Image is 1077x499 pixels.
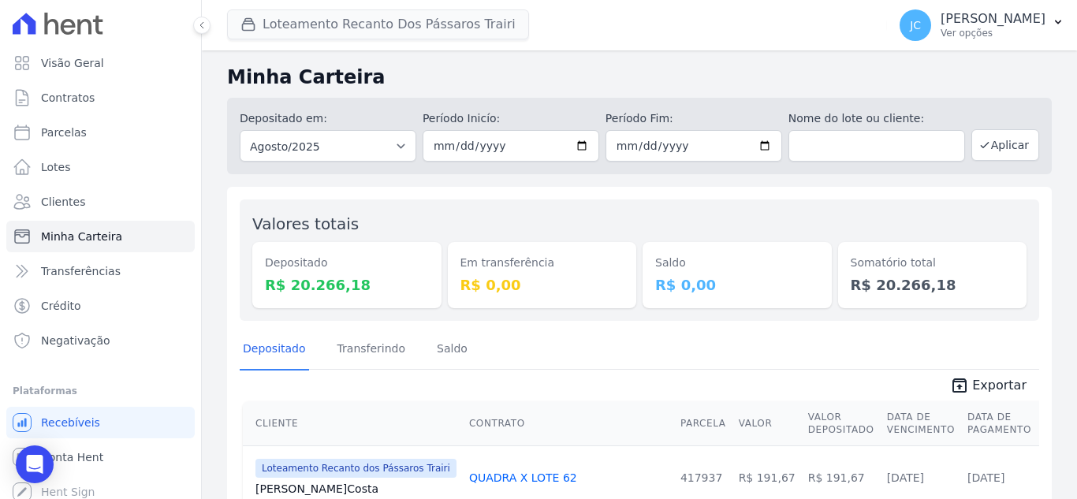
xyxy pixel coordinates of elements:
div: Open Intercom Messenger [16,445,54,483]
span: Clientes [41,194,85,210]
a: [PERSON_NAME]Costa [255,481,457,497]
a: Recebíveis [6,407,195,438]
span: Loteamento Recanto dos Pássaros Trairi [255,459,457,478]
a: QUADRA X LOTE 62 [469,471,577,484]
span: Contratos [41,90,95,106]
span: Recebíveis [41,415,100,430]
th: Data de Pagamento [961,401,1038,446]
a: [DATE] [967,471,1004,484]
dt: Em transferência [460,255,624,271]
a: Conta Hent [6,441,195,473]
a: Visão Geral [6,47,195,79]
div: Plataformas [13,382,188,400]
a: Lotes [6,151,195,183]
th: Parcela [674,401,732,446]
button: Loteamento Recanto Dos Pássaros Trairi [227,9,529,39]
i: unarchive [950,376,969,395]
th: Contrato [463,401,674,446]
a: Contratos [6,82,195,114]
label: Período Inicío: [423,110,599,127]
a: Transferências [6,255,195,287]
h2: Minha Carteira [227,63,1052,91]
span: Crédito [41,298,81,314]
label: Período Fim: [606,110,782,127]
span: Visão Geral [41,55,104,71]
span: Parcelas [41,125,87,140]
dt: Somatório total [851,255,1015,271]
a: 417937 [680,471,722,484]
span: Transferências [41,263,121,279]
button: Aplicar [971,129,1039,161]
a: Clientes [6,186,195,218]
a: Transferindo [334,330,409,371]
th: Data de Vencimento [881,401,961,446]
dd: R$ 0,00 [655,274,819,296]
label: Depositado em: [240,112,327,125]
button: JC [PERSON_NAME] Ver opções [887,3,1077,47]
dt: Depositado [265,255,429,271]
dd: R$ 0,00 [460,274,624,296]
a: unarchive Exportar [937,376,1039,398]
th: Valor [732,401,802,446]
a: Depositado [240,330,309,371]
th: Cliente [243,401,463,446]
dd: R$ 20.266,18 [265,274,429,296]
a: Saldo [434,330,471,371]
a: Minha Carteira [6,221,195,252]
a: Crédito [6,290,195,322]
a: [DATE] [887,471,924,484]
span: Conta Hent [41,449,103,465]
span: JC [910,20,921,31]
span: Exportar [972,376,1027,395]
dt: Saldo [655,255,819,271]
span: Negativação [41,333,110,348]
p: Ver opções [941,27,1045,39]
th: Valor Depositado [802,401,881,446]
a: Parcelas [6,117,195,148]
span: Minha Carteira [41,229,122,244]
a: Negativação [6,325,195,356]
dd: R$ 20.266,18 [851,274,1015,296]
label: Valores totais [252,214,359,233]
span: Lotes [41,159,71,175]
p: [PERSON_NAME] [941,11,1045,27]
label: Nome do lote ou cliente: [788,110,965,127]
